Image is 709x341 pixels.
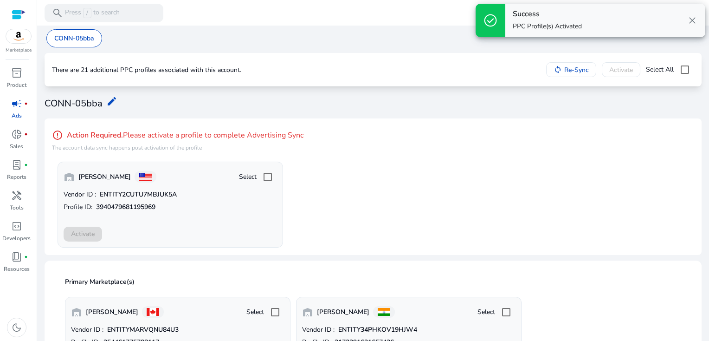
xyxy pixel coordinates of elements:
span: check_circle [483,13,498,28]
span: Vendor ID : [71,325,103,334]
span: fiber_manual_record [24,132,28,136]
span: book_4 [11,251,22,262]
p: The account data sync happens post activation of the profile [52,144,303,151]
h4: Please activate a profile to complete Advertising Sync [52,130,303,141]
span: handyman [11,190,22,201]
span: Profile ID: [64,203,92,212]
p: Marketplace [6,47,32,54]
span: search [52,7,63,19]
span: close [687,15,698,26]
span: Vendor ID : [64,190,96,199]
b: [PERSON_NAME] [78,172,131,182]
b: 3940479681195969 [96,203,155,212]
p: CONN-05bba [54,33,94,43]
span: Re-Sync [564,65,589,75]
span: campaign [11,98,22,109]
span: Select [239,172,257,182]
p: There are 21 additional PPC profiles associated with this account. [52,66,241,75]
span: warehouse [71,307,82,318]
span: Vendor ID : [302,325,335,334]
span: fiber_manual_record [24,102,28,105]
span: code_blocks [11,221,22,232]
span: warehouse [302,307,313,318]
p: Ads [12,111,22,120]
b: ENTITYMARVQNU84U3 [107,325,179,334]
span: dark_mode [11,322,22,333]
b: [PERSON_NAME] [86,308,138,317]
p: Tools [10,203,24,212]
b: ENTITY2CUTU7MBJUK5A [100,190,177,199]
p: Primary Marketplace(s) [65,277,687,287]
span: Select [246,308,264,317]
span: warehouse [64,171,75,183]
span: inventory_2 [11,67,22,79]
span: lab_profile [11,159,22,170]
mat-icon: error_outline [52,130,63,141]
span: fiber_manual_record [24,255,28,259]
span: Select [477,308,495,317]
b: ENTITY34PHKOV19HJW4 [338,325,417,334]
p: Developers [2,234,31,243]
p: Product [6,81,26,89]
p: Sales [10,142,23,151]
mat-icon: edit [106,96,117,107]
mat-icon: sync [554,66,562,74]
p: PPC Profile(s) Activated [513,22,582,31]
h3: CONN-05bba [45,98,103,109]
p: Resources [4,265,30,273]
img: amazon.svg [6,29,31,43]
button: Re-Sync [546,62,596,77]
span: fiber_manual_record [24,163,28,167]
b: [PERSON_NAME] [317,308,369,317]
p: Reports [7,173,26,181]
p: Press to search [65,8,120,18]
span: Select All [646,65,674,74]
span: donut_small [11,129,22,140]
b: Action Required. [67,131,123,140]
span: / [83,8,91,18]
h4: Success [513,10,582,19]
